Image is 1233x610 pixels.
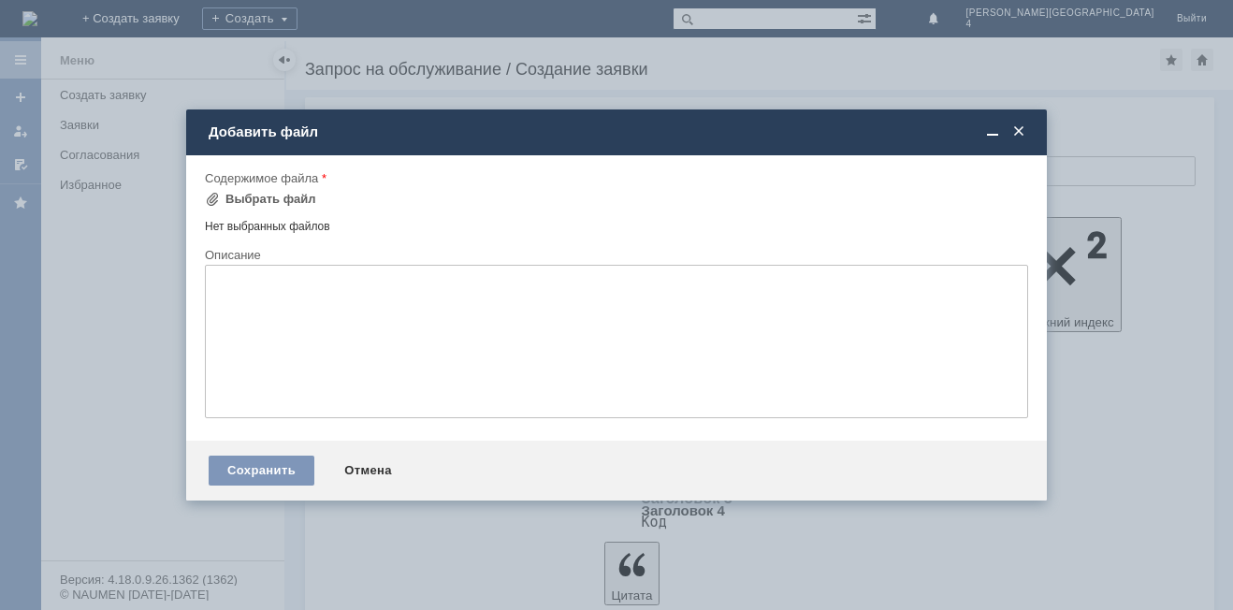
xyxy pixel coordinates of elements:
[983,123,1002,140] span: Свернуть (Ctrl + M)
[205,212,1028,234] div: Нет выбранных файлов
[7,7,273,22] div: отложить отложенный чек
[205,249,1024,261] div: Описание
[205,172,1024,184] div: Содержимое файла
[225,192,316,207] div: Выбрать файл
[209,123,1028,140] div: Добавить файл
[1009,123,1028,140] span: Закрыть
